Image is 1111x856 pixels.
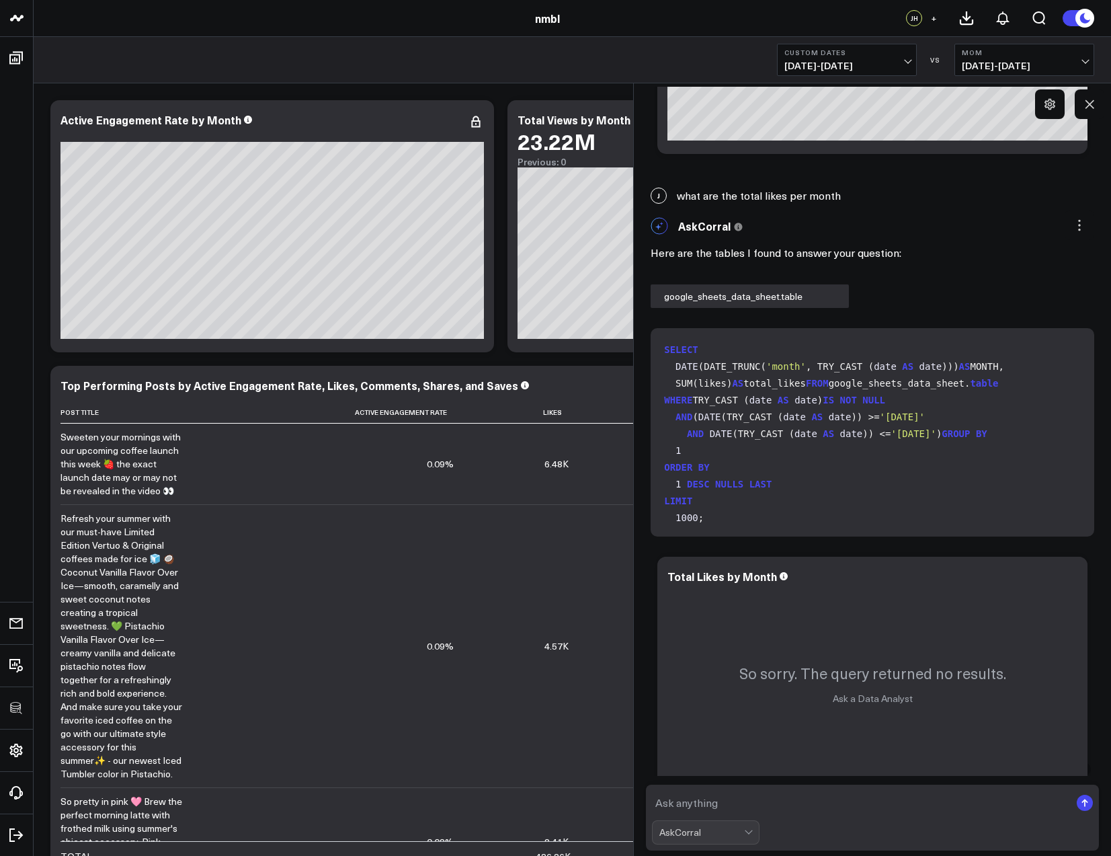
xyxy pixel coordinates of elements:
[811,412,823,422] span: AS
[970,378,998,389] span: table
[902,361,913,372] span: AS
[784,48,909,56] b: Custom Dates
[891,428,936,439] span: '[DATE]'
[518,112,630,127] div: Total Views by Month
[829,412,852,422] span: date
[544,639,569,653] div: 4.57K
[919,361,942,372] span: date
[715,479,772,490] span: NULLS LAST
[675,361,698,372] span: DATE
[427,639,454,653] div: 0.09%
[806,378,829,389] span: FROM
[784,61,909,71] span: [DATE] - [DATE]
[874,361,897,372] span: date
[195,401,466,424] th: Active Engagement Rate
[794,395,817,405] span: date
[962,48,1087,56] b: MoM
[518,129,595,153] div: 23.22M
[778,395,789,405] span: AS
[777,44,917,76] button: Custom Dates[DATE]-[DATE]
[60,378,518,393] div: Top Performing Posts by Active Engagement Rate, Likes, Comments, Shares, and Saves
[544,457,569,471] div: 6.48K
[823,428,834,439] span: AS
[880,412,925,422] span: '[DATE]'
[962,61,1087,71] span: [DATE] - [DATE]
[766,361,806,372] span: 'month'
[906,10,922,26] div: JH
[675,512,698,523] span: 1000
[833,692,913,705] a: Ask a Data Analyst
[518,157,941,167] div: Previous: 0
[641,181,1104,210] div: what are the total likes per month
[749,395,772,405] span: date
[664,462,692,473] span: ORDER
[581,401,729,424] th: Comments
[60,401,195,424] th: Post Title
[783,412,806,422] span: date
[544,835,569,849] div: 8.41K
[823,395,834,405] span: IS
[794,428,817,439] span: date
[60,112,241,127] div: Active Engagement Rate by Month
[659,827,744,838] div: AskCorral
[739,663,1006,683] p: So sorry. The query returned no results.
[840,395,857,405] span: NOT
[959,361,971,372] span: AS
[976,428,987,439] span: BY
[675,479,681,490] span: 1
[675,445,681,456] span: 1
[954,44,1094,76] button: MoM[DATE]-[DATE]
[427,457,454,471] div: 0.09%
[698,462,710,473] span: BY
[60,512,183,781] div: Refresh your summer with our must-have Limited Edition Vertuo & Original coffees made for ice 🧊 🥥...
[698,412,721,422] span: DATE
[862,395,885,405] span: NULL
[664,344,698,355] span: SELECT
[923,56,948,64] div: VS
[535,11,560,26] a: nmbl
[675,412,692,422] span: AND
[427,835,454,849] div: 0.08%
[678,219,731,233] span: AskCorral
[664,342,1086,527] code: (DATE_TRUNC( , TRY_CAST ( ))) MONTH, SUM(likes) total_likes google_sheets_data_sheet. TRY_CAST ( ...
[687,479,710,490] span: DESC
[466,401,581,424] th: Likes
[651,245,1094,261] p: Here are the tables I found to answer your question:
[687,428,704,439] span: AND
[651,284,849,308] div: google_sheets_data_sheet.table
[664,395,692,405] span: WHERE
[925,10,942,26] button: +
[840,428,863,439] span: date
[732,378,743,389] span: AS
[60,430,183,498] div: Sweeten your mornings with our upcoming coffee launch this week 🍓 the exact launch date may or ma...
[710,428,733,439] span: DATE
[667,569,777,584] div: Total Likes by Month
[664,496,692,506] span: LIMIT
[942,428,970,439] span: GROUP
[651,188,667,204] span: J
[931,13,937,23] span: +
